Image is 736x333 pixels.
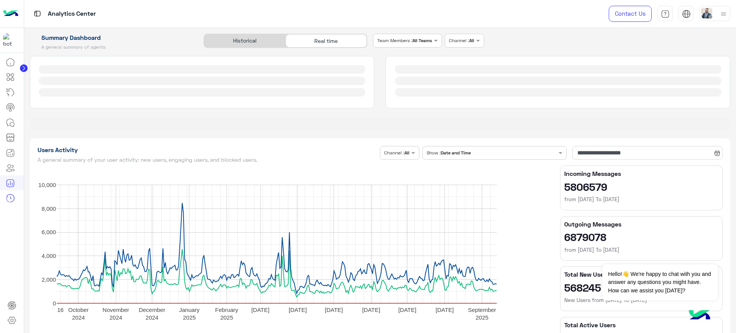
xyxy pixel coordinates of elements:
text: 2025 [475,314,488,321]
text: [DATE] [435,307,453,313]
text: [DATE] [289,307,307,313]
h2: 568245 [564,281,718,294]
text: 10,000 [38,182,56,188]
text: 0 [53,300,56,307]
img: tab [682,10,691,18]
h5: Outgoing Messages [564,220,718,228]
text: 8,000 [41,205,56,212]
h2: 5806579 [564,180,718,193]
text: 16 [57,307,64,313]
text: November [102,307,129,313]
span: Hello!👋 We're happy to chat with you and answer any questions you might have. How can we assist y... [602,264,718,300]
text: 2024 [145,314,158,321]
text: 4,000 [41,253,56,259]
h5: Total New Users [564,271,718,278]
text: January [179,307,200,313]
h6: from [DATE] To [DATE] [564,195,718,203]
text: October [68,307,88,313]
h1: Users Activity [38,146,377,154]
h5: Incoming Messages [564,170,718,177]
text: 2024 [72,314,84,321]
a: Contact Us [609,6,652,22]
img: Logo [3,6,18,22]
h6: New Users from [DATE] To [DATE] [564,296,718,304]
img: profile [719,9,728,19]
h6: from [DATE] To [DATE] [564,246,718,254]
text: 2024 [109,314,122,321]
img: 1403182699927242 [3,33,17,47]
text: [DATE] [325,307,343,313]
text: 2,000 [41,276,56,283]
h5: A general summary of your user activity: new users, engaging users, and blocked users. [38,157,377,163]
text: 6,000 [41,229,56,235]
a: tab [657,6,673,22]
h2: 6879078 [564,231,718,243]
text: February [215,307,238,313]
h5: Total Active Users [564,321,718,329]
text: 2025 [183,314,195,321]
text: 2025 [220,314,233,321]
text: [DATE] [362,307,380,313]
text: December [138,307,165,313]
img: tab [661,10,670,18]
img: tab [33,9,42,18]
p: Analytics Center [48,9,96,19]
text: September [468,307,496,313]
text: [DATE] [251,307,269,313]
img: hulul-logo.png [686,302,713,329]
text: [DATE] [398,307,416,313]
img: userImage [701,8,712,18]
